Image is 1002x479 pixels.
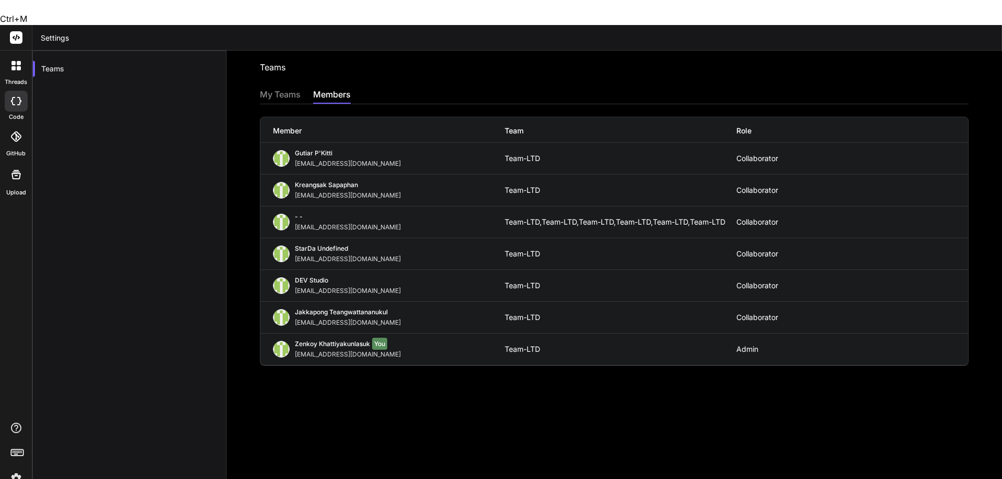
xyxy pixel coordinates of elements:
[6,149,26,158] label: GitHub
[273,182,290,199] img: profile_image
[273,277,290,294] img: profile_image
[260,61,285,84] h2: Teams
[295,149,332,157] span: Gutiar P'Kitti
[505,218,542,226] div: Team-LTD,
[295,191,405,200] div: [EMAIL_ADDRESS][DOMAIN_NAME]
[505,126,736,136] div: Team
[372,338,387,350] span: You
[736,154,968,163] div: Collaborator
[505,281,540,290] div: Team-LTD
[736,218,968,226] div: Collaborator
[295,340,370,348] span: Zenkoy Khattiyakunlasuk
[579,218,616,226] div: Team-LTD,
[690,218,725,226] div: Team-LTD
[295,244,348,252] span: StarDa undefined
[505,186,540,194] div: Team-LTD
[736,126,968,136] div: Role
[736,345,968,353] div: Admin
[505,250,540,258] div: Team-LTD
[295,255,405,263] div: [EMAIL_ADDRESS][DOMAIN_NAME]
[736,313,968,322] div: Collaborator
[295,181,358,189] span: Kreangsak Sapaphan
[653,218,690,226] div: Team-LTD,
[505,313,540,322] div: Team-LTD
[273,214,290,230] img: profile_image
[295,223,405,231] div: [EMAIL_ADDRESS][DOMAIN_NAME]
[616,218,653,226] div: Team-LTD,
[32,25,1002,51] header: Settings
[542,218,579,226] div: Team-LTD,
[273,341,290,358] img: profile_image
[295,318,405,327] div: [EMAIL_ADDRESS][DOMAIN_NAME]
[273,126,505,136] div: Member
[273,150,290,167] img: profile_image
[505,345,540,353] div: Team-LTD
[273,245,290,262] img: profile_image
[6,188,26,197] label: Upload
[5,78,27,87] label: threads
[295,287,405,295] div: [EMAIL_ADDRESS][DOMAIN_NAME]
[313,88,351,103] div: members
[295,213,303,220] span: - -
[295,276,328,284] span: DEV Studio
[9,113,23,121] label: code
[505,154,540,163] div: Team-LTD
[295,350,405,359] div: [EMAIL_ADDRESS][DOMAIN_NAME]
[736,186,968,194] div: Collaborator
[295,308,388,316] span: Jakkapong Teangwattananukul
[736,281,968,290] div: Collaborator
[260,88,301,103] div: My Teams
[33,57,226,80] div: Teams
[273,309,290,326] img: profile_image
[295,159,405,168] div: [EMAIL_ADDRESS][DOMAIN_NAME]
[736,250,968,258] div: Collaborator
